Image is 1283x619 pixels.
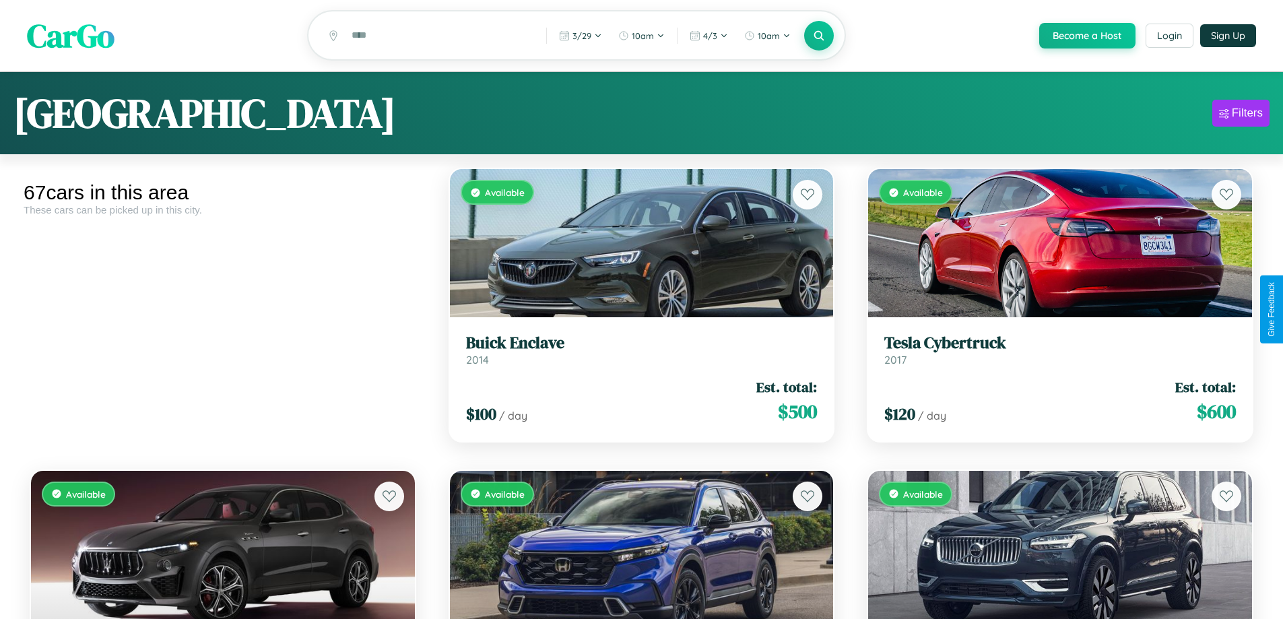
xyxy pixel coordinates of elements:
h3: Tesla Cybertruck [884,333,1236,353]
span: 4 / 3 [703,30,717,41]
a: Tesla Cybertruck2017 [884,333,1236,366]
div: Give Feedback [1267,282,1276,337]
span: 10am [632,30,654,41]
div: 67 cars in this area [24,181,422,204]
span: $ 600 [1197,398,1236,425]
h1: [GEOGRAPHIC_DATA] [13,86,396,141]
span: / day [918,409,946,422]
div: These cars can be picked up in this city. [24,204,422,216]
span: Available [903,187,943,198]
button: Become a Host [1039,23,1136,48]
span: $ 500 [778,398,817,425]
a: Buick Enclave2014 [466,333,818,366]
button: 4/3 [683,25,735,46]
button: Filters [1212,100,1270,127]
button: Sign Up [1200,24,1256,47]
span: / day [499,409,527,422]
button: 10am [737,25,797,46]
span: Est. total: [1175,377,1236,397]
span: Available [485,488,525,500]
span: CarGo [27,13,114,58]
span: $ 120 [884,403,915,425]
span: Est. total: [756,377,817,397]
button: 3/29 [552,25,609,46]
span: 3 / 29 [572,30,591,41]
span: 2014 [466,353,489,366]
span: Available [66,488,106,500]
h3: Buick Enclave [466,333,818,353]
span: $ 100 [466,403,496,425]
span: 2017 [884,353,907,366]
span: Available [903,488,943,500]
button: Login [1146,24,1193,48]
span: 10am [758,30,780,41]
button: 10am [612,25,671,46]
span: Available [485,187,525,198]
div: Filters [1232,106,1263,120]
